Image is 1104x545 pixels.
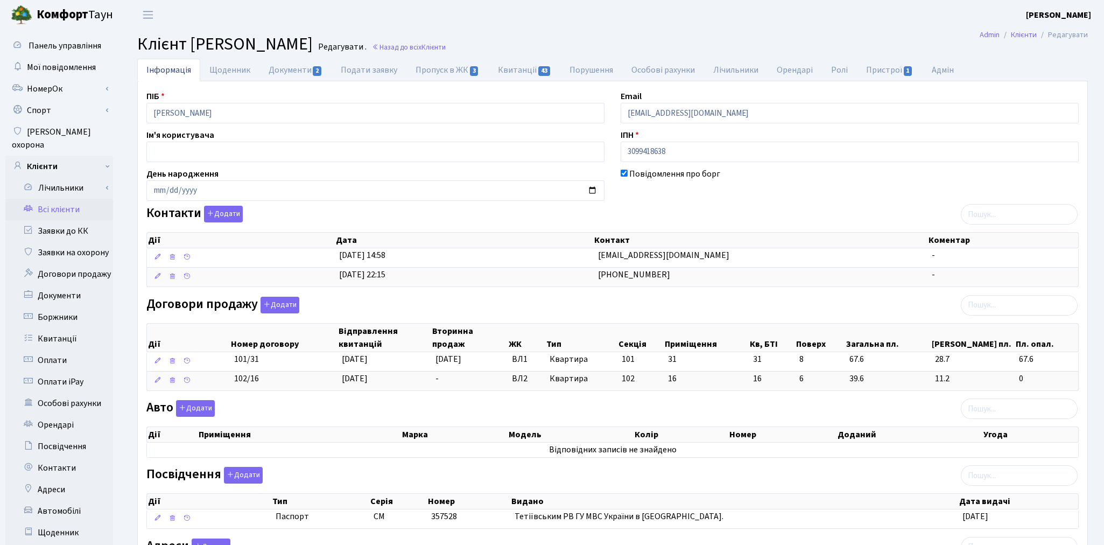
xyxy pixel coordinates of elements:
[795,324,845,352] th: Поверх
[224,467,263,484] button: Посвідчення
[512,353,541,366] span: ВЛ1
[372,42,446,52] a: Назад до всіхКлієнти
[622,353,635,365] span: 101
[374,511,385,522] span: СМ
[11,4,32,26] img: logo.png
[5,242,113,263] a: Заявки на охорону
[146,467,263,484] label: Посвідчення
[5,457,113,479] a: Контакти
[961,295,1078,316] input: Пошук...
[753,353,791,366] span: 31
[927,233,1078,248] th: Коментар
[431,511,457,522] span: 357528
[5,35,113,57] a: Панель управління
[489,59,560,81] a: Квитанції
[935,353,1010,366] span: 28.7
[836,427,982,442] th: Доданий
[512,373,541,385] span: ВЛ2
[230,324,337,352] th: Номер договору
[849,353,926,366] span: 67.6
[768,59,822,81] a: Орендарі
[1011,29,1037,40] a: Клієнти
[550,353,613,366] span: Квартира
[5,57,113,78] a: Мої повідомлення
[200,59,259,81] a: Щоденник
[12,177,113,199] a: Лічильники
[261,297,299,313] button: Договори продажу
[5,156,113,177] a: Клієнти
[668,353,677,365] span: 31
[508,427,634,442] th: Модель
[5,199,113,220] a: Всі клієнти
[5,306,113,328] a: Боржники
[137,32,313,57] span: Клієнт [PERSON_NAME]
[982,427,1078,442] th: Угода
[339,269,385,281] span: [DATE] 22:15
[335,233,593,248] th: Дата
[931,324,1015,352] th: [PERSON_NAME] пл.
[5,220,113,242] a: Заявки до КК
[146,90,165,103] label: ПІБ
[5,371,113,393] a: Оплати iPay
[5,121,113,156] a: [PERSON_NAME] охорона
[332,59,406,81] a: Подати заявку
[337,324,431,352] th: Відправлення квитанцій
[1019,353,1074,366] span: 67.6
[621,129,639,142] label: ІПН
[146,129,214,142] label: Ім'я користувача
[421,42,446,52] span: Клієнти
[29,40,101,52] span: Панель управління
[339,249,385,261] span: [DATE] 14:58
[668,373,677,385] span: 16
[1019,373,1074,385] span: 0
[234,353,259,365] span: 101/31
[560,59,622,81] a: Порушення
[146,167,219,180] label: День народження
[1026,9,1091,21] b: [PERSON_NAME]
[176,400,215,417] button: Авто
[510,494,958,509] th: Видано
[369,494,427,509] th: Серія
[508,324,545,352] th: ЖК
[221,465,263,484] a: Додати
[550,373,613,385] span: Квартира
[961,465,1078,486] input: Пошук...
[406,59,488,81] a: Пропуск в ЖК
[857,59,922,81] a: Пристрої
[137,59,200,81] a: Інформація
[271,494,369,509] th: Тип
[5,328,113,350] a: Квитанції
[173,399,215,417] a: Додати
[37,6,113,24] span: Таун
[849,373,926,385] span: 39.6
[146,400,215,417] label: Авто
[538,66,550,76] span: 43
[27,61,96,73] span: Мої повідомлення
[204,206,243,222] button: Контакти
[5,263,113,285] a: Договори продажу
[704,59,768,81] a: Лічильники
[313,66,321,76] span: 2
[593,233,927,248] th: Контакт
[147,427,198,442] th: Дії
[617,324,664,352] th: Секція
[234,373,259,385] span: 102/16
[470,66,479,76] span: 3
[799,373,841,385] span: 6
[923,59,963,81] a: Адмін
[135,6,161,24] button: Переключити навігацію
[822,59,857,81] a: Ролі
[799,353,841,366] span: 8
[147,443,1078,457] td: Відповідних записів не знайдено
[622,59,704,81] a: Особові рахунки
[845,324,931,352] th: Загальна пл.
[37,6,88,23] b: Комфорт
[431,324,508,352] th: Вторинна продаж
[904,66,912,76] span: 1
[1015,324,1078,352] th: Пл. опал.
[932,249,935,261] span: -
[598,249,729,261] span: [EMAIL_ADDRESS][DOMAIN_NAME]
[1026,9,1091,22] a: [PERSON_NAME]
[962,511,988,522] span: [DATE]
[621,90,642,103] label: Email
